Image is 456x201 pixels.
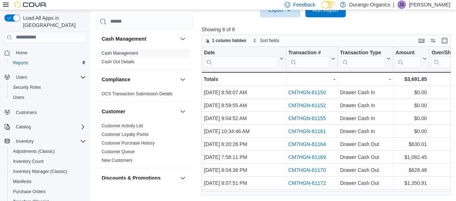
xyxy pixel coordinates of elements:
[204,179,284,187] div: [DATE] 8:07:51 PM
[16,74,27,80] span: Users
[102,108,177,115] button: Customer
[288,154,326,160] a: CM7HGN-61169
[288,180,326,186] a: CM7HGN-61172
[13,95,24,100] span: Users
[13,84,41,90] span: Security Roles
[102,149,134,155] span: Customer Queue
[96,49,193,69] div: Cash Management
[10,83,44,92] a: Security Roles
[204,114,284,123] div: [DATE] 9:04:52 AM
[10,147,86,156] span: Adjustments (Classic)
[13,108,86,117] span: Customers
[7,156,89,166] button: Inventory Count
[1,72,89,82] button: Users
[178,35,187,43] button: Cash Management
[395,179,427,187] div: $1,350.91
[1,122,89,132] button: Catalog
[1,47,89,58] button: Home
[96,90,193,101] div: Compliance
[13,179,31,184] span: Manifests
[10,177,34,186] a: Manifests
[340,88,391,97] div: Drawer Cash In
[13,108,40,117] a: Customers
[288,115,326,121] a: CM7HGN-61155
[395,140,427,149] div: $630.01
[102,59,134,65] span: Cash Out Details
[102,132,149,137] span: Customer Loyalty Points
[349,0,390,9] p: Durango Organics
[264,3,296,17] span: Export
[102,108,125,115] h3: Customer
[204,50,278,56] div: Date
[7,92,89,102] button: Users
[7,187,89,197] button: Purchase Orders
[340,179,391,187] div: Drawer Cash Out
[397,0,406,9] div: Jason Shelton
[288,102,326,108] a: CM7HGN-61152
[10,157,47,166] a: Inventory Count
[178,75,187,84] button: Compliance
[10,83,86,92] span: Security Roles
[13,137,36,146] button: Inventory
[202,36,249,45] button: 1 column hidden
[288,141,326,147] a: CM7HGN-61164
[340,101,391,110] div: Drawer Cash In
[204,140,284,149] div: [DATE] 6:20:26 PM
[10,187,86,196] span: Purchase Orders
[204,75,284,83] div: Totals
[13,73,30,82] button: Users
[288,50,335,68] button: Transaction #
[13,49,30,57] a: Home
[395,88,427,97] div: $0.00
[340,140,391,149] div: Drawer Cash Out
[102,141,155,146] a: Customer Purchase History
[293,1,315,8] span: Feedback
[204,127,284,136] div: [DATE] 10:34:46 AM
[409,0,450,9] p: [PERSON_NAME]
[16,110,37,115] span: Customers
[212,38,246,44] span: 1 column hidden
[204,101,284,110] div: [DATE] 8:59:55 AM
[10,167,70,176] a: Inventory Manager (Classic)
[288,50,329,56] div: Transaction #
[7,146,89,156] button: Adjustments (Classic)
[395,75,427,83] div: $3,691.85
[10,93,86,102] span: Users
[393,0,394,9] p: |
[102,157,132,163] span: New Customers
[13,123,86,131] span: Catalog
[16,138,34,144] span: Inventory
[102,51,138,56] a: Cash Management
[1,136,89,146] button: Inventory
[340,75,391,83] div: -
[10,59,31,67] a: Reports
[10,177,86,186] span: Manifests
[13,137,86,146] span: Inventory
[288,75,335,83] div: -
[321,1,336,9] input: Dark Mode
[260,38,279,44] span: Sort fields
[7,166,89,177] button: Inventory Manager (Classic)
[340,166,391,174] div: Drawer Cash Out
[13,149,55,154] span: Adjustments (Classic)
[395,101,427,110] div: $0.00
[102,91,173,97] span: OCS Transaction Submission Details
[178,174,187,182] button: Discounts & Promotions
[1,107,89,117] button: Customers
[102,149,134,154] a: Customer Queue
[395,166,427,174] div: $628.48
[102,76,177,83] button: Compliance
[102,50,138,56] span: Cash Management
[395,127,427,136] div: $0.00
[102,76,130,83] h3: Compliance
[399,0,404,9] span: JS
[10,167,86,176] span: Inventory Manager (Classic)
[13,73,86,82] span: Users
[395,153,427,161] div: $1,082.45
[102,91,173,96] a: OCS Transaction Submission Details
[102,174,177,182] button: Discounts & Promotions
[14,1,47,8] img: Cova
[204,166,284,174] div: [DATE] 8:04:36 PM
